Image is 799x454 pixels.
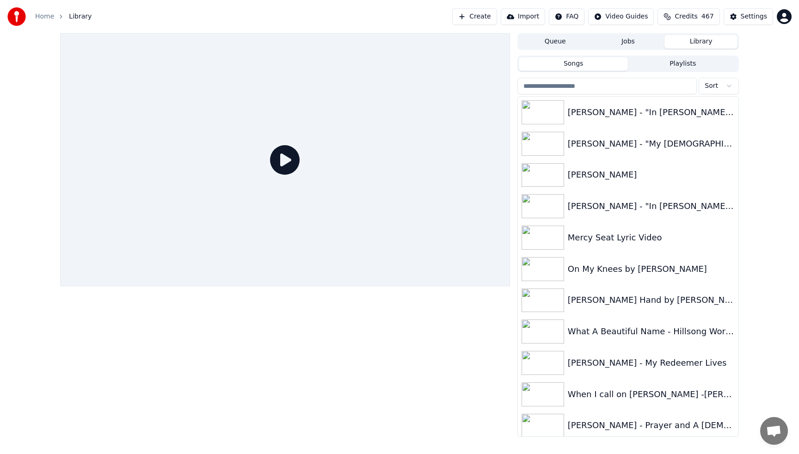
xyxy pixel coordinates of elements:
div: [PERSON_NAME] - "My [DEMOGRAPHIC_DATA] Can" [568,137,735,150]
span: Sort [705,81,718,91]
div: [PERSON_NAME] - My Redeemer Lives [568,356,735,369]
div: [PERSON_NAME] [568,168,735,181]
button: FAQ [549,8,584,25]
div: What A Beautiful Name - Hillsong Worship - Lyric Video [568,325,735,338]
img: youka [7,7,26,26]
div: When I call on [PERSON_NAME] -[PERSON_NAME] [568,388,735,401]
button: Import [501,8,545,25]
span: Library [69,12,92,21]
span: 467 [701,12,714,21]
button: Jobs [592,35,665,49]
a: Home [35,12,54,21]
button: Credits467 [658,8,719,25]
div: On My Knees by [PERSON_NAME] [568,263,735,276]
button: Queue [519,35,592,49]
div: Settings [741,12,767,21]
div: Mercy Seat Lyric Video [568,231,735,244]
div: Open chat [760,417,788,445]
button: Playlists [628,57,738,71]
div: [PERSON_NAME] - "In [PERSON_NAME] Name " [568,106,735,119]
button: Library [664,35,738,49]
button: Create [452,8,497,25]
span: Credits [675,12,697,21]
div: [PERSON_NAME] - "In [PERSON_NAME] Name ” [568,200,735,213]
button: Settings [724,8,773,25]
nav: breadcrumb [35,12,92,21]
div: [PERSON_NAME] - Prayer and A [DEMOGRAPHIC_DATA] [568,419,735,432]
button: Video Guides [588,8,654,25]
button: Songs [519,57,628,71]
div: [PERSON_NAME] Hand by [PERSON_NAME] with lyrics [568,294,735,307]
